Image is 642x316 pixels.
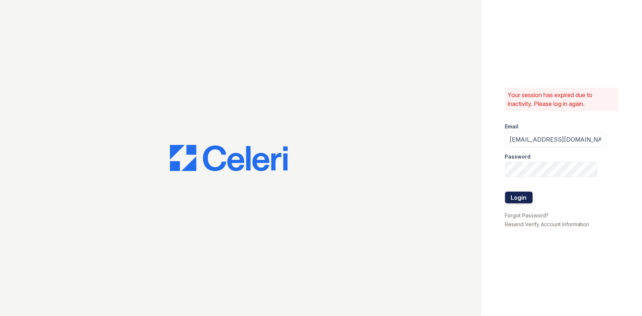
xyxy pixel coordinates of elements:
[170,145,288,171] img: CE_Logo_Blue-a8612792a0a2168367f1c8372b55b34899dd931a85d93a1a3d3e32e68fde9ad4.png
[508,90,616,108] p: Your session has expired due to inactivity. Please log in again.
[505,212,549,219] a: Forgot Password?
[505,153,531,160] label: Password
[505,221,589,227] a: Resend Verify Account Information
[505,123,519,130] label: Email
[505,192,533,203] button: Login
